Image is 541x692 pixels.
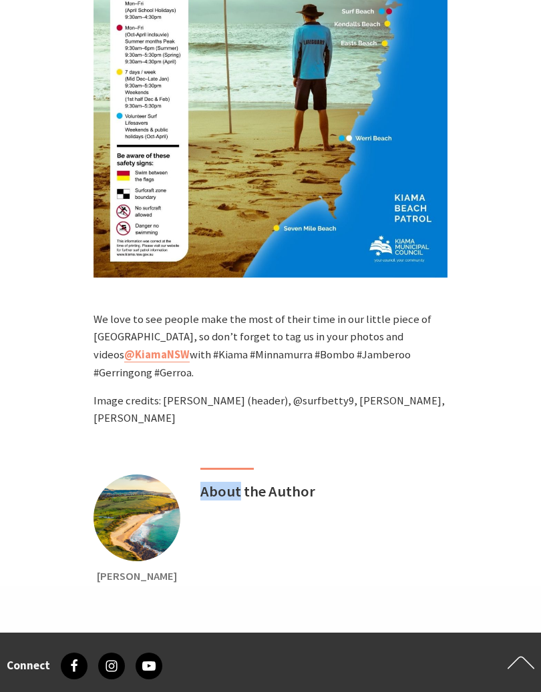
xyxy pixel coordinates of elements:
[200,483,315,501] h3: About the Author
[94,562,180,587] p: [PERSON_NAME]
[124,348,190,363] a: @KiamaNSW
[94,312,447,383] p: We love to see people make the most of their time in our little piece of [GEOGRAPHIC_DATA], so do...
[7,659,50,673] h3: Connect
[94,393,447,428] p: Image credits: [PERSON_NAME] (header), @surfbetty9, [PERSON_NAME], [PERSON_NAME]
